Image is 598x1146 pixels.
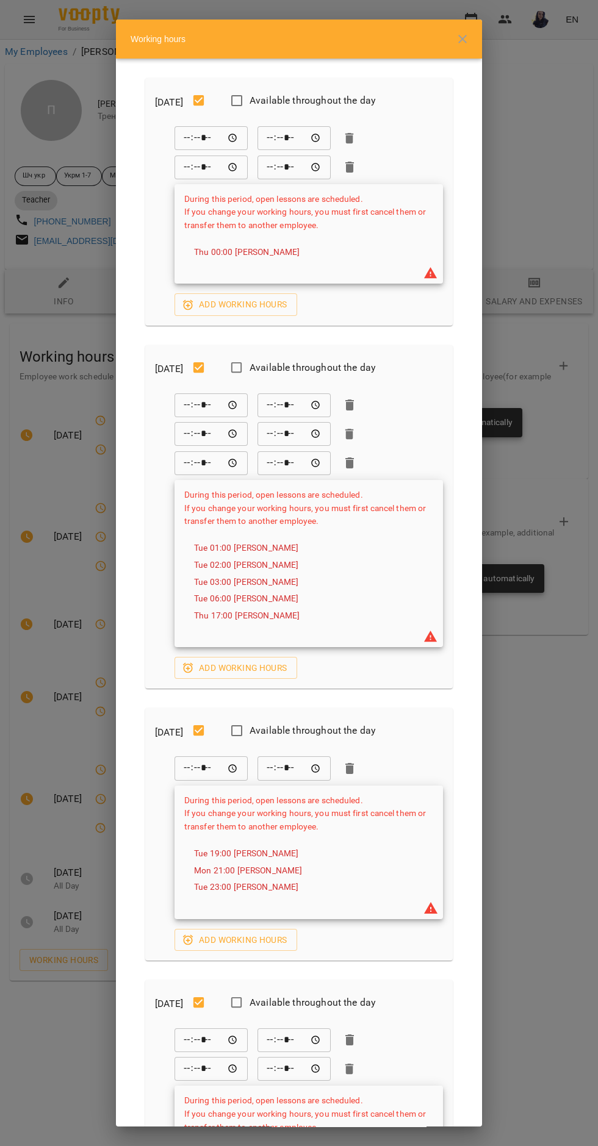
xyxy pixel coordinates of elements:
h6: [DATE] [155,724,183,741]
div: To [258,422,331,446]
div: From [175,393,248,417]
button: Delete [340,1060,359,1078]
h6: [DATE] [155,94,183,111]
a: Tue 06:00 [PERSON_NAME] [194,593,298,605]
div: From [175,756,248,781]
span: During this period, open lessons are scheduled. If you change your working hours, you must first ... [184,1095,426,1131]
button: Delete [340,1031,359,1049]
h6: [DATE] [155,995,183,1012]
button: Add working hours [175,293,297,315]
span: Available throughout the day [250,360,375,375]
button: Delete [340,759,359,778]
div: From [175,451,248,475]
button: Add working hours [175,657,297,679]
a: Tue 19:00 [PERSON_NAME] [194,848,298,860]
span: Available throughout the day [250,995,375,1010]
div: To [258,1057,331,1081]
div: To [258,126,331,151]
a: Mon 21:00 [PERSON_NAME] [194,865,302,877]
button: Delete [340,454,359,472]
button: Delete [340,129,359,148]
span: Available throughout the day [250,723,375,738]
span: During this period, open lessons are scheduled. If you change your working hours, you must first ... [184,795,426,831]
span: During this period, open lessons are scheduled. If you change your working hours, you must first ... [184,490,426,526]
div: From [175,1028,248,1052]
div: From [175,1057,248,1081]
button: Add working hours [175,929,297,951]
span: Add working hours [184,933,287,947]
a: Thu 00:00 [PERSON_NAME] [194,246,300,259]
div: To [258,1028,331,1052]
h6: [DATE] [155,360,183,378]
div: To [258,393,331,417]
span: Available throughout the day [250,93,375,108]
a: Tue 03:00 [PERSON_NAME] [194,576,298,589]
div: To [258,155,331,179]
div: From [175,422,248,446]
a: Tue 23:00 [PERSON_NAME] [194,881,298,894]
button: Delete [340,396,359,414]
a: Thu 17:00 [PERSON_NAME] [194,610,300,622]
a: Tue 01:00 [PERSON_NAME] [194,542,298,554]
div: From [175,126,248,151]
button: Delete [340,158,359,176]
a: Tue 02:00 [PERSON_NAME] [194,559,298,571]
div: To [258,451,331,475]
span: During this period, open lessons are scheduled. If you change your working hours, you must first ... [184,194,426,230]
span: Add working hours [184,297,287,312]
div: From [175,155,248,179]
span: Add working hours [184,661,287,675]
button: Delete [340,425,359,443]
div: To [258,756,331,781]
div: Working hours [116,20,482,59]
